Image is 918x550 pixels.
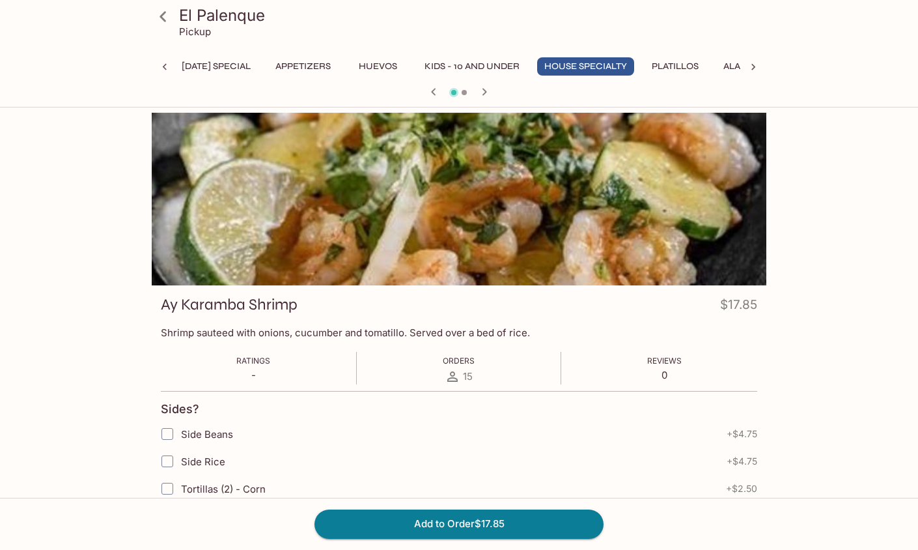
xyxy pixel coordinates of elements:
h3: El Palenque [179,5,761,25]
p: 0 [647,369,682,381]
span: Side Rice [181,456,225,468]
span: Orders [443,356,475,366]
span: + $4.75 [727,456,757,467]
p: Shrimp sauteed with onions, cucumber and tomatillo. Served over a bed of rice. [161,326,757,339]
span: 15 [463,370,473,383]
span: Ratings [236,356,270,366]
button: Platillos [645,57,706,76]
div: Ay Karamba Shrimp [152,113,766,285]
button: Kids - 10 and Under [417,57,527,76]
span: Reviews [647,356,682,366]
button: [DATE] Special [174,57,258,76]
h4: Sides? [161,402,199,416]
button: Add to Order$17.85 [314,510,604,538]
button: Huevos [348,57,407,76]
button: Appetizers [268,57,338,76]
p: Pickup [179,25,211,38]
span: + $2.50 [726,484,757,494]
button: House Specialty [537,57,634,76]
button: Ala Carte and Side Orders [716,57,863,76]
span: Side Beans [181,428,233,441]
span: + $4.75 [727,429,757,439]
h3: Ay Karamba Shrimp [161,295,298,315]
span: Tortillas (2) - Corn [181,483,266,495]
h4: $17.85 [720,295,757,320]
p: - [236,369,270,381]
